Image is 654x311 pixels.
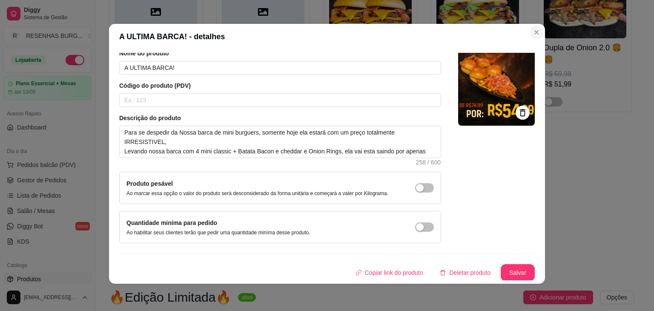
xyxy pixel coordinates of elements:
textarea: Para se despedir da Nossa barca de mini burguers, somente hoje ela estará com um preço totalmente... [120,126,441,158]
button: deleteDeletar produto [433,264,497,281]
p: Ao marcar essa opção o valor do produto será desconsiderado da forma unitária e começará a valer ... [126,190,388,197]
article: Nome do produto [119,49,441,58]
label: Quantidade miníma para pedido [126,219,217,226]
header: A ULTIMA BARCA! - detalhes [109,24,545,49]
p: Ao habilitar seus clientes terão que pedir uma quantidade miníma desse produto. [126,229,310,236]
input: Ex.: 123 [119,93,441,107]
img: logo da loja [458,49,535,126]
article: Código do produto (PDV) [119,81,441,90]
label: Produto pesável [126,180,173,187]
article: Descrição do produto [119,114,441,122]
input: Ex.: Hamburguer de costela [119,61,441,75]
span: delete [440,270,446,276]
button: Close [530,26,543,39]
button: Copiar link do produto [349,264,430,281]
button: Salvar [501,264,535,281]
